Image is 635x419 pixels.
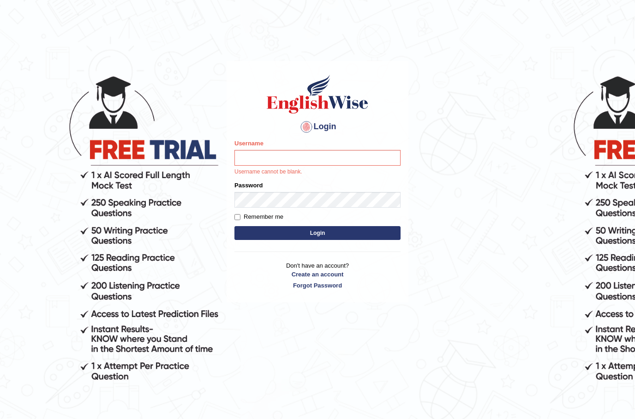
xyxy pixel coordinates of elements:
p: Username cannot be blank. [234,168,401,176]
label: Remember me [234,212,283,221]
h4: Login [234,120,401,134]
label: Username [234,139,264,148]
button: Login [234,226,401,240]
img: Logo of English Wise sign in for intelligent practice with AI [265,73,370,115]
p: Don't have an account? [234,261,401,290]
a: Forgot Password [234,281,401,290]
a: Create an account [234,270,401,279]
input: Remember me [234,214,240,220]
label: Password [234,181,263,190]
